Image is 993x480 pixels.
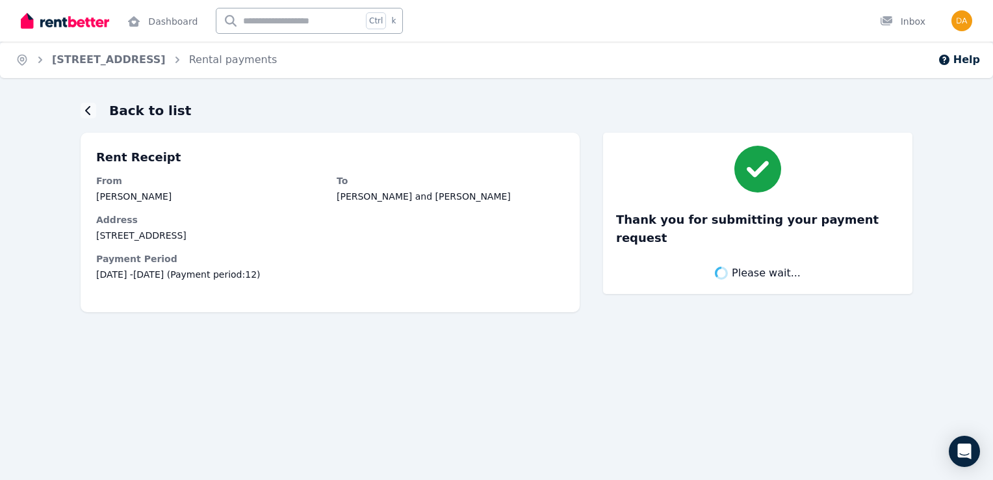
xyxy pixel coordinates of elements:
[337,174,564,187] dt: To
[951,10,972,31] img: DENIS BUROV
[949,436,980,467] div: Open Intercom Messenger
[96,190,324,203] dd: [PERSON_NAME]
[938,52,980,68] button: Help
[96,229,564,242] dd: [STREET_ADDRESS]
[96,213,564,226] dt: Address
[96,174,324,187] dt: From
[96,268,564,281] span: [DATE] - [DATE] (Payment period: 12 )
[337,190,564,203] dd: [PERSON_NAME] and [PERSON_NAME]
[109,101,191,120] h1: Back to list
[52,53,166,66] a: [STREET_ADDRESS]
[616,211,899,247] h3: Thank you for submitting your payment request
[21,11,109,31] img: RentBetter
[189,53,277,66] a: Rental payments
[391,16,396,26] span: k
[96,252,564,265] dt: Payment Period
[880,15,925,28] div: Inbox
[732,265,801,281] span: Please wait...
[366,12,386,29] span: Ctrl
[96,148,564,167] p: Rent Receipt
